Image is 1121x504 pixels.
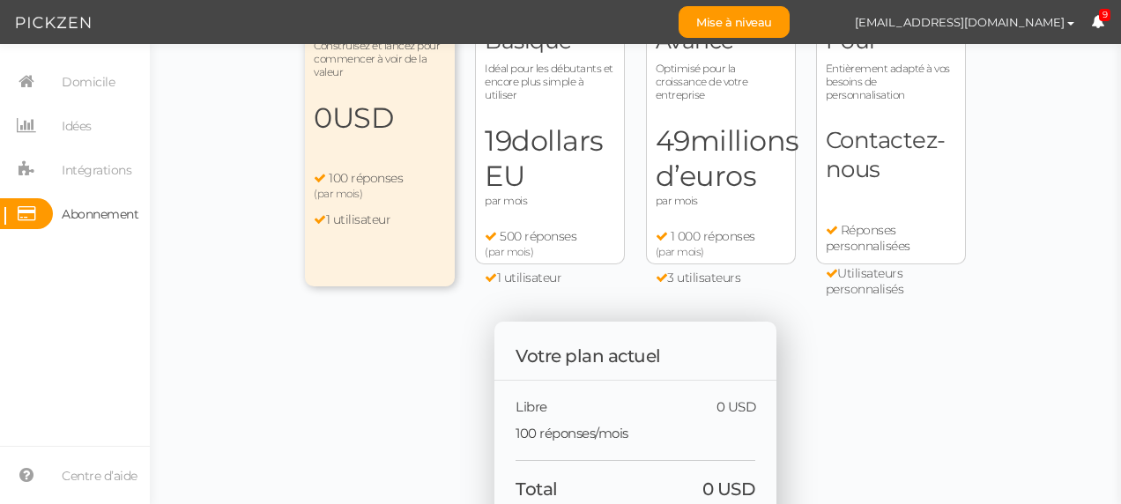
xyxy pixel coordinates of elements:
span: 0 USD [716,399,756,416]
span: Idéal pour les débutants et encore plus simple à utiliser [485,62,615,101]
span: USD [332,100,394,135]
span: Réponses personnalisées [826,222,910,254]
span: 49 [656,123,786,194]
font: 3 utilisateurs [667,270,740,285]
span: 500 réponses [500,228,576,244]
span: Entièrement adapté à vos besoins de personnalisation [826,62,956,101]
font: 1 utilisateur [326,211,391,227]
span: 19 [485,123,615,194]
span: Idées [62,112,92,140]
img: Le logo de Pickzen [16,12,91,33]
span: Domicile [62,68,115,96]
span: Total [516,478,558,500]
span: 100 réponses [329,170,403,186]
font: Libre [516,398,547,415]
font: Utilisateurs personnalisés [826,265,904,297]
a: Mise à niveau [679,6,790,38]
span: Optimisé pour la croissance de votre entreprise [656,62,786,101]
span: millions d’euros [656,123,799,193]
span: par mois [656,194,698,207]
span: 1 000 réponses [671,228,755,244]
div: Pour Entièrement adapté à vos besoins de personnalisation Contactez-nous Réponses personnalisées ... [816,9,966,264]
div: Avancé Optimisé pour la croissance de votre entreprise 49millions d’euros par mois 1 000 réponses... [646,9,796,264]
img: 0bff5f71468947ebf5382baaed9b492f [807,7,838,38]
span: par mois [485,194,527,207]
span: Contactez-nous [826,126,946,183]
span: dollars EU [485,123,604,193]
span: (par mois) [314,187,362,200]
span: Abonnement [62,200,138,228]
span: 0 [314,100,446,136]
div: 100 réponses/mois [516,416,755,442]
span: (par mois) [485,245,533,258]
span: Construisez et lancez pour commencer à voir de la valeur [314,39,446,78]
span: 0 USD [702,478,756,500]
span: (par mois) [656,245,704,258]
button: [EMAIL_ADDRESS][DOMAIN_NAME] [838,7,1091,37]
span: 9 [1099,9,1111,22]
div: Votre plan actuel [494,322,776,381]
span: Intégrations [62,156,131,184]
span: Centre d’aide [62,462,137,490]
font: 1 utilisateur [497,270,562,285]
div: Basique Idéal pour les débutants et encore plus simple à utiliser 19dollars EU par mois 500 répon... [475,9,625,264]
span: [EMAIL_ADDRESS][DOMAIN_NAME] [855,15,1065,29]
